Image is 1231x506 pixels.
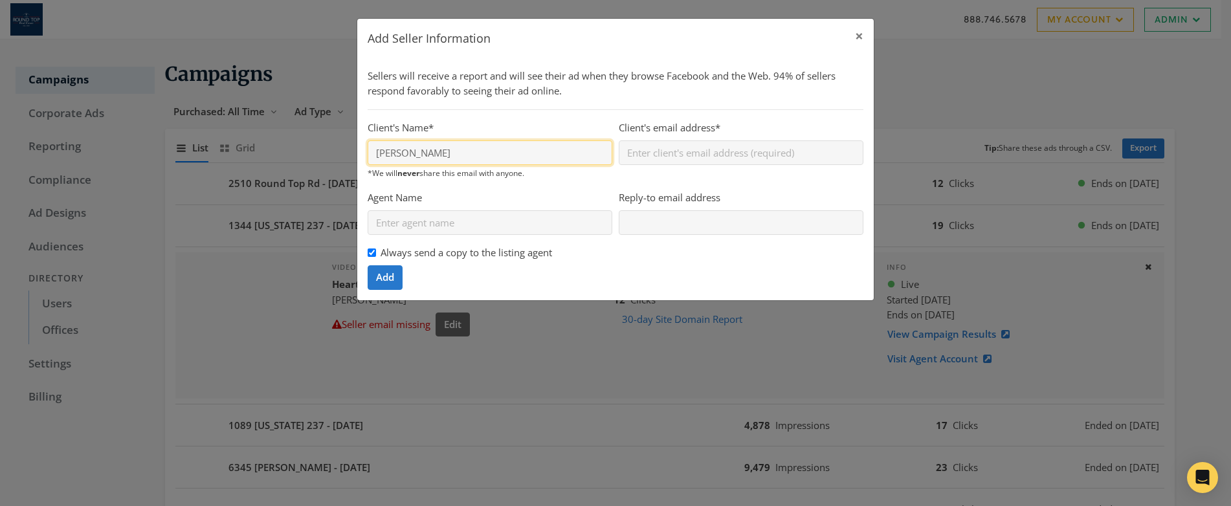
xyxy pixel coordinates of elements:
div: Sellers will receive a report and will see their ad when they browse Facebook and the Web. 94% of... [368,69,863,99]
h5: Add Seller Information [368,29,491,47]
input: Enter client's email address (required) [619,140,863,164]
strong: never [397,168,419,179]
label: Client's email address* [619,120,720,135]
label: Reply-to email address [619,190,720,205]
span: Add [376,270,394,283]
input: Always send a copy to the listing agent [368,248,376,257]
span: × [855,26,863,46]
input: Enter client name (required) [368,140,612,164]
button: Add [368,265,403,289]
input: Enter agent name [368,210,612,234]
small: *We will share this email with anyone. [368,168,524,179]
div: Open Intercom Messenger [1187,462,1218,493]
label: Agent Name [368,190,422,205]
label: Always send a copy to the listing agent [381,245,552,260]
button: Close [845,19,874,54]
label: Client's Name* [368,120,434,135]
